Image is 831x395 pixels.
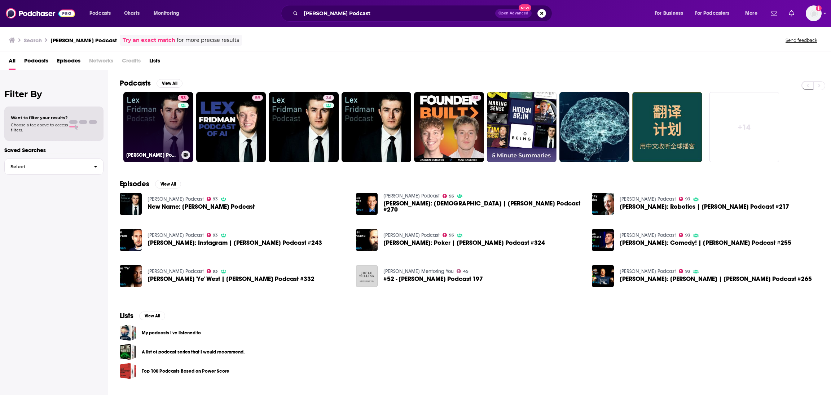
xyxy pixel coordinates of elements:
span: 50 [473,95,478,102]
a: My podcasts I've listened to [142,329,201,337]
a: David Wolpe: Judaism | Lex Fridman Podcast #270 [383,200,583,213]
a: Lex Fridman Podcast [620,196,676,202]
button: View All [139,312,165,320]
a: Try an exact match [123,36,175,44]
a: New Name: Lex Fridman Podcast [148,204,255,210]
span: 93 [685,234,690,237]
span: My podcasts I've listened to [120,325,136,341]
a: 93 [679,233,690,237]
span: Want to filter your results? [11,115,68,120]
button: Open AdvancedNew [495,9,532,18]
span: A list of podcast series that I would recommend. [120,344,136,360]
a: 59 [252,95,263,101]
span: Logged in as LindaBurns [806,5,822,21]
a: 93 [443,233,454,237]
span: 93 [449,195,454,198]
span: #52 - [PERSON_NAME] Podcast 197 [383,276,483,282]
input: Search podcasts, credits, & more... [301,8,495,19]
h3: Search [24,37,42,44]
a: Top 100 Podcasts Based on Power Score [142,367,229,375]
span: 93 [449,234,454,237]
a: 93 [679,269,690,273]
a: 34 [323,95,334,101]
a: Kevin Systrom: Instagram | Lex Fridman Podcast #243 [148,240,322,246]
span: [PERSON_NAME]: Comedy! | [PERSON_NAME] Podcast #255 [620,240,791,246]
span: [PERSON_NAME] 'Ye' West | [PERSON_NAME] Podcast #332 [148,276,315,282]
a: Kanye 'Ye' West | Lex Fridman Podcast #332 [148,276,315,282]
span: For Business [655,8,683,18]
img: Daniel Negreanu: Poker | Lex Fridman Podcast #324 [356,229,378,251]
button: open menu [149,8,189,19]
img: Kevin Systrom: Instagram | Lex Fridman Podcast #243 [120,229,142,251]
button: Select [4,159,104,175]
a: Daniel Negreanu: Poker | Lex Fridman Podcast #324 [383,240,545,246]
span: Networks [89,55,113,70]
span: for more precise results [177,36,239,44]
a: 93 [679,197,690,201]
img: #52 - Lex Fridman Podcast 197 [356,265,378,287]
h2: Podcasts [120,79,151,88]
a: Jocko Willink Mentoring You [383,268,454,274]
a: 93 [207,197,218,201]
span: More [745,8,757,18]
img: Rodney Brooks: Robotics | Lex Fridman Podcast #217 [592,193,614,215]
a: 93[PERSON_NAME] Podcast [123,92,193,162]
a: 93 [207,233,218,237]
a: Lex Fridman Podcast [383,193,440,199]
span: 93 [685,197,690,201]
button: View All [155,180,181,188]
span: Choose a tab above to access filters. [11,122,68,133]
a: Show notifications dropdown [768,7,780,19]
span: All [9,55,16,70]
span: [PERSON_NAME]: [DEMOGRAPHIC_DATA] | [PERSON_NAME] Podcast #270 [383,200,583,213]
h2: Episodes [120,179,149,188]
a: 93 [178,95,189,101]
a: Lex Fridman Podcast [148,232,204,238]
a: 34 [269,92,339,162]
img: New Name: Lex Fridman Podcast [120,193,142,215]
a: Mark Normand: Comedy! | Lex Fridman Podcast #255 [620,240,791,246]
a: A list of podcast series that I would recommend. [142,348,245,356]
button: Show profile menu [806,5,822,21]
h2: Lists [120,311,133,320]
span: Select [5,164,88,169]
img: Devon Larratt: Arm Wrestling | Lex Fridman Podcast #265 [592,265,614,287]
img: User Profile [806,5,822,21]
a: Mark Normand: Comedy! | Lex Fridman Podcast #255 [592,229,614,251]
a: Top 100 Podcasts Based on Power Score [120,363,136,379]
span: Charts [124,8,140,18]
span: Podcasts [24,55,48,70]
span: 93 [213,197,218,201]
span: Podcasts [89,8,111,18]
span: 34 [326,95,331,102]
span: 59 [255,95,260,102]
a: Episodes [57,55,80,70]
a: 45 [457,269,469,273]
span: 93 [685,270,690,273]
span: 93 [213,234,218,237]
div: Search podcasts, credits, & more... [288,5,559,22]
span: Lists [149,55,160,70]
a: Lex Fridman Podcast [620,232,676,238]
span: [PERSON_NAME]: Robotics | [PERSON_NAME] Podcast #217 [620,204,789,210]
p: Saved Searches [4,147,104,153]
span: [PERSON_NAME]: Poker | [PERSON_NAME] Podcast #324 [383,240,545,246]
button: open menu [690,8,740,19]
span: 93 [213,270,218,273]
a: Kanye 'Ye' West | Lex Fridman Podcast #332 [120,265,142,287]
button: open menu [650,8,692,19]
a: Show notifications dropdown [786,7,797,19]
span: Open Advanced [498,12,528,15]
span: New Name: [PERSON_NAME] Podcast [148,204,255,210]
span: 45 [463,270,469,273]
span: New [519,4,532,11]
a: Lex Fridman Podcast [620,268,676,274]
a: 50 [414,92,484,162]
a: David Wolpe: Judaism | Lex Fridman Podcast #270 [356,193,378,215]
